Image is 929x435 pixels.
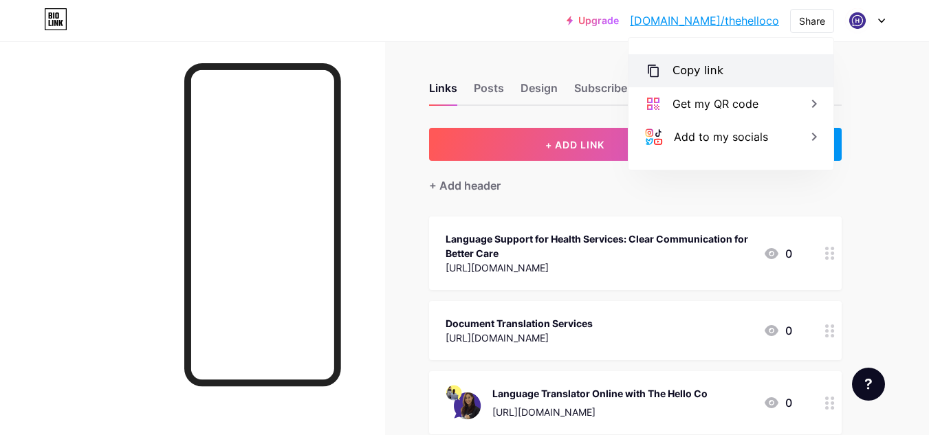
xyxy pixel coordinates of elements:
[763,394,792,411] div: 0
[763,245,792,262] div: 0
[521,80,558,104] div: Design
[567,15,619,26] a: Upgrade
[446,316,593,331] div: Document Translation Services
[673,63,723,79] div: Copy link
[446,331,593,345] div: [URL][DOMAIN_NAME]
[429,177,501,194] div: + Add header
[844,8,871,34] img: Nathan Bradley
[574,80,637,104] div: Subscribers
[474,80,504,104] div: Posts
[492,405,708,419] div: [URL][DOMAIN_NAME]
[799,14,825,28] div: Share
[763,322,792,339] div: 0
[673,96,758,112] div: Get my QR code
[429,128,721,161] button: + ADD LINK
[492,386,708,401] div: Language Translator Online with The Hello Co
[446,385,481,421] img: Language Translator Online with The Hello Co
[630,12,779,29] a: [DOMAIN_NAME]/thehelloco
[429,80,457,104] div: Links
[446,232,752,260] div: Language Support for Health Services: Clear Communication for Better Care
[446,260,752,275] div: [URL][DOMAIN_NAME]
[545,139,604,150] span: + ADD LINK
[674,129,768,145] div: Add to my socials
